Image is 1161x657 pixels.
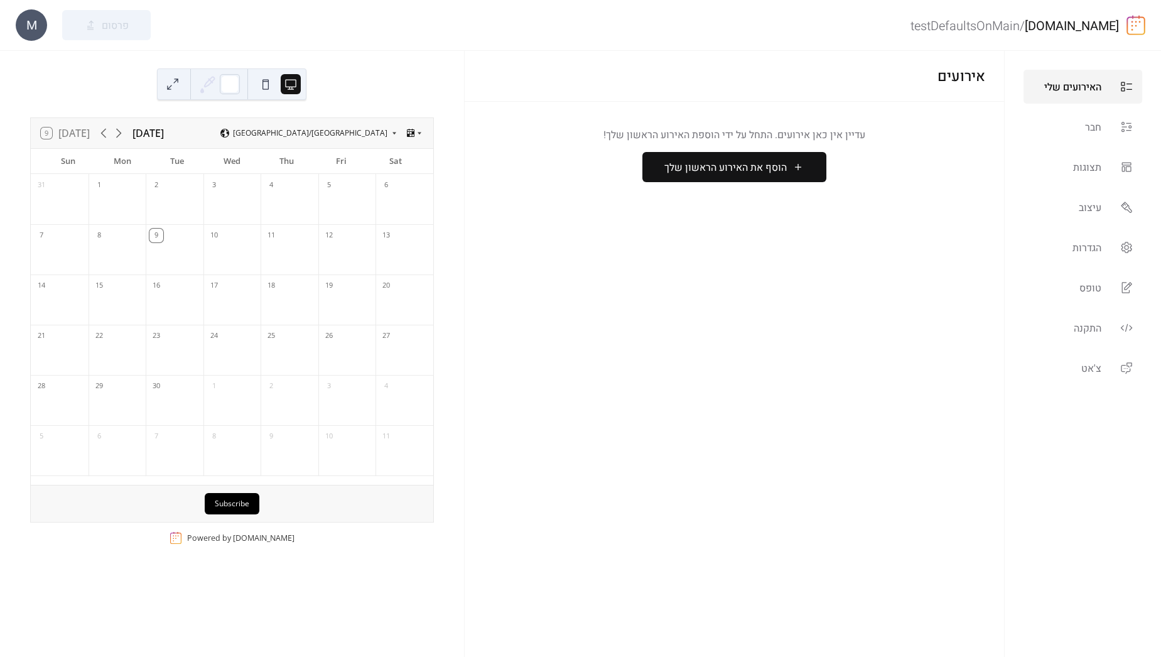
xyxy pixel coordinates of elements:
[1025,17,1119,35] a: [DOMAIN_NAME]
[379,329,393,343] div: 27
[379,430,393,443] div: 11
[207,430,221,443] div: 8
[1020,17,1025,35] b: /
[322,279,336,293] div: 19
[233,129,387,137] span: [GEOGRAPHIC_DATA]/[GEOGRAPHIC_DATA]
[149,430,163,443] div: 7
[264,229,278,242] div: 11
[149,229,163,242] div: 9
[1079,200,1101,215] span: עיצוב
[149,329,163,343] div: 23
[1044,80,1101,95] span: האירועים שלי
[259,149,314,174] div: Thu
[149,178,163,192] div: 2
[1074,321,1101,336] span: התקנה
[314,149,369,174] div: Fri
[322,329,336,343] div: 26
[187,532,294,543] div: Powered by
[205,149,259,174] div: Wed
[132,126,164,141] div: [DATE]
[92,379,106,393] div: 29
[1023,190,1142,224] a: עיצוב
[207,178,221,192] div: 3
[205,493,259,514] button: Subscribe
[149,279,163,293] div: 16
[369,149,423,174] div: Sat
[379,279,393,293] div: 20
[149,379,163,393] div: 30
[322,430,336,443] div: 10
[92,178,106,192] div: 1
[1072,241,1101,256] span: הגדרות
[35,379,48,393] div: 28
[207,229,221,242] div: 10
[16,9,47,41] div: M
[642,152,826,182] button: הוסף את האירוע הראשון שלך
[264,279,278,293] div: 18
[35,178,48,192] div: 31
[264,379,278,393] div: 2
[35,279,48,293] div: 14
[264,329,278,343] div: 25
[1023,70,1142,104] a: האירועים שלי
[1079,281,1101,296] span: טופס
[1023,271,1142,305] a: טופס
[1073,160,1101,175] span: תצוגות
[322,229,336,242] div: 12
[92,430,106,443] div: 6
[264,430,278,443] div: 9
[1023,150,1142,184] a: תצוגות
[1126,15,1145,35] img: logo
[1023,231,1142,264] a: הגדרות
[264,178,278,192] div: 4
[150,149,205,174] div: Tue
[1023,311,1142,345] a: התקנה
[1023,351,1142,385] a: צ'אט
[207,279,221,293] div: 17
[483,152,985,182] a: הוסף את האירוע הראשון שלך
[207,379,221,393] div: 1
[322,379,336,393] div: 3
[322,178,336,192] div: 5
[95,149,150,174] div: Mon
[937,66,985,87] span: אירועים
[379,229,393,242] div: 13
[910,17,1020,35] b: testDefaultsOnMain
[92,279,106,293] div: 15
[35,430,48,443] div: 5
[379,178,393,192] div: 6
[1023,110,1142,144] a: חבר
[207,329,221,343] div: 24
[483,128,985,143] span: עדיין אין כאן אירועים. התחל על ידי הוספת האירוע הראשון שלך!
[379,379,393,393] div: 4
[1081,361,1101,376] span: צ'אט
[35,229,48,242] div: 7
[92,329,106,343] div: 22
[664,160,787,175] span: הוסף את האירוע הראשון שלך
[41,149,95,174] div: Sun
[233,532,294,543] a: [DOMAIN_NAME]
[1085,120,1101,135] span: חבר
[35,329,48,343] div: 21
[92,229,106,242] div: 8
